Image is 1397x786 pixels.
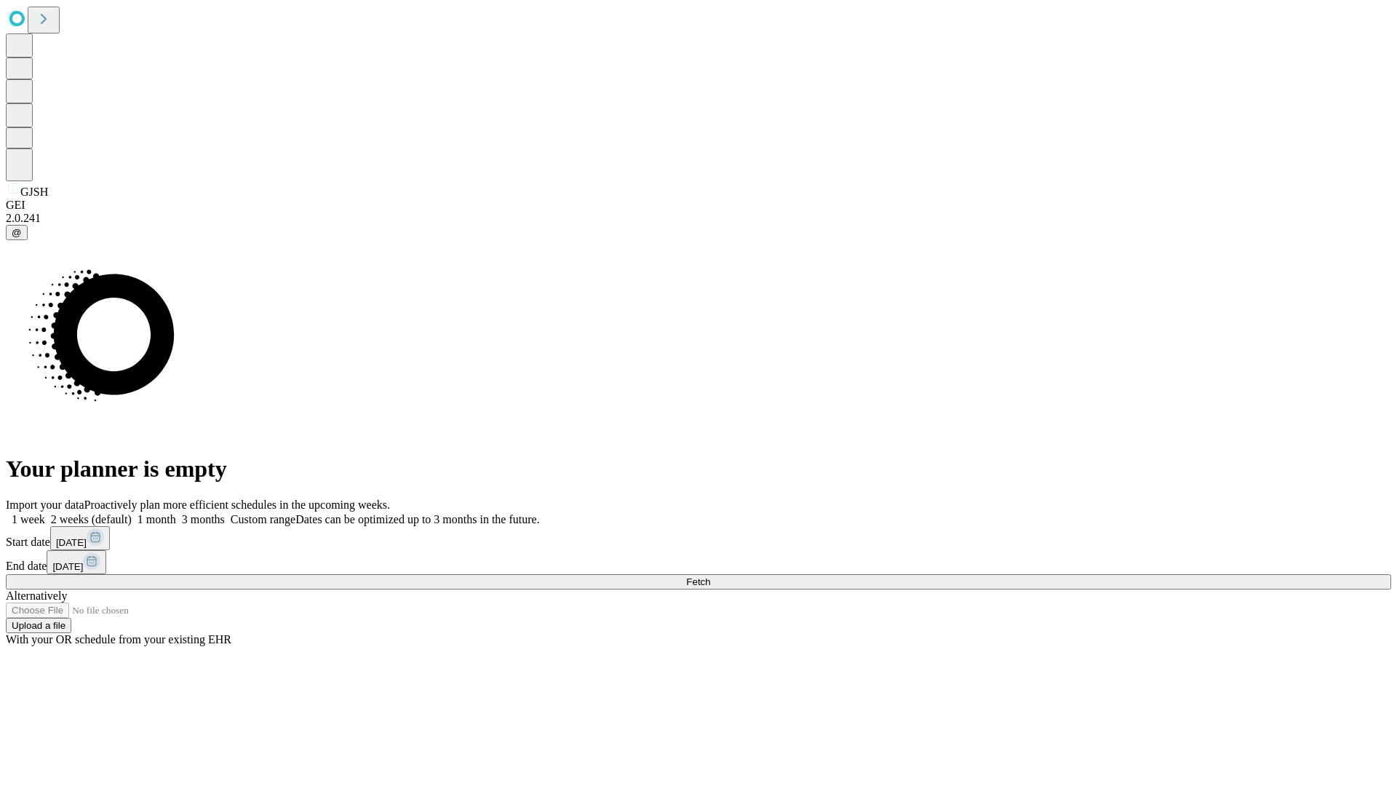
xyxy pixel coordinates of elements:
button: @ [6,225,28,240]
span: Proactively plan more efficient schedules in the upcoming weeks. [84,499,390,511]
span: [DATE] [56,537,87,548]
span: 3 months [182,513,225,525]
div: GEI [6,199,1391,212]
button: [DATE] [50,526,110,550]
div: Start date [6,526,1391,550]
span: With your OR schedule from your existing EHR [6,633,231,646]
span: 1 week [12,513,45,525]
span: Fetch [686,576,710,587]
span: [DATE] [52,561,83,572]
button: Fetch [6,574,1391,589]
div: End date [6,550,1391,574]
span: 1 month [138,513,176,525]
button: Upload a file [6,618,71,633]
button: [DATE] [47,550,106,574]
span: Custom range [231,513,295,525]
span: @ [12,227,22,238]
span: GJSH [20,186,48,198]
h1: Your planner is empty [6,456,1391,483]
span: 2 weeks (default) [51,513,132,525]
span: Alternatively [6,589,67,602]
span: Dates can be optimized up to 3 months in the future. [295,513,539,525]
div: 2.0.241 [6,212,1391,225]
span: Import your data [6,499,84,511]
